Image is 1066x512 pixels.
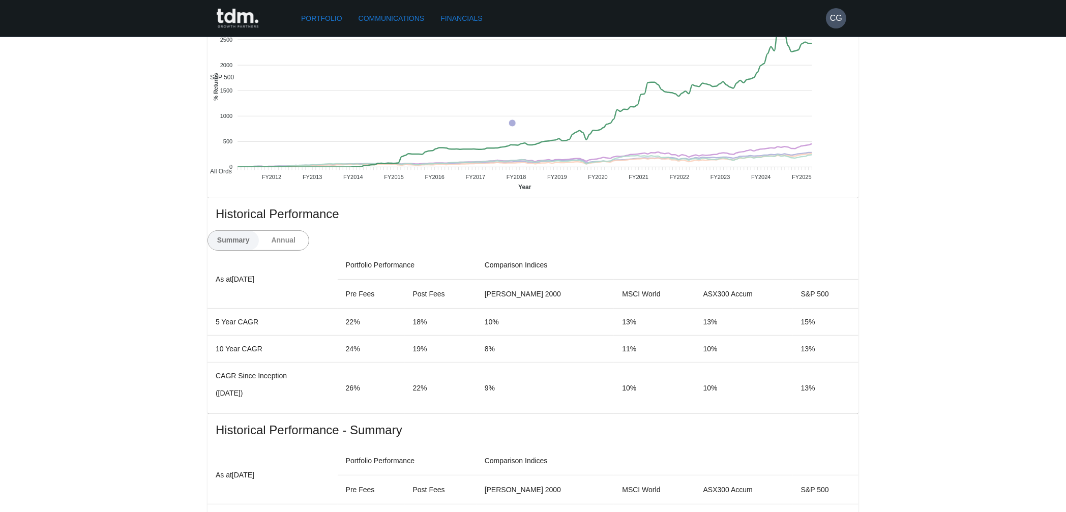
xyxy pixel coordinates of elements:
td: 10% [695,362,793,413]
th: Comparison Indices [477,446,858,475]
tspan: FY2016 [425,174,445,180]
th: Comparison Indices [477,251,858,280]
td: 11% [614,335,695,362]
tspan: FY2012 [262,174,282,180]
tspan: 1500 [220,87,232,94]
td: 18% [405,308,477,335]
tspan: FY2013 [303,174,322,180]
tspan: 2000 [220,62,232,68]
button: Annual [258,231,309,250]
td: 10% [477,308,614,335]
tspan: 2500 [220,36,232,42]
tspan: FY2014 [343,174,363,180]
td: 10% [614,362,695,413]
td: 13% [793,335,858,362]
td: 5 Year CAGR [208,308,338,335]
th: ASX300 Accum [695,475,793,504]
tspan: 0 [229,164,232,170]
h6: CG [830,12,842,24]
a: Communications [354,9,429,28]
tspan: FY2023 [710,174,730,180]
td: 19% [405,335,477,362]
tspan: FY2021 [629,174,648,180]
p: As at [DATE] [216,273,330,285]
td: 13% [695,308,793,335]
tspan: FY2025 [792,174,812,180]
td: 10 Year CAGR [208,335,338,362]
td: 22% [338,308,405,335]
td: 10% [695,335,793,362]
th: [PERSON_NAME] 2000 [477,475,614,504]
tspan: FY2019 [547,174,567,180]
td: 8% [477,335,614,362]
span: All Ords [202,168,232,175]
p: ( [DATE] ) [216,388,330,398]
td: 13% [614,308,695,335]
td: 13% [793,362,858,413]
td: 22% [405,362,477,413]
th: Portfolio Performance [338,251,477,280]
th: Post Fees [405,475,477,504]
button: CG [826,8,846,28]
tspan: FY2022 [670,174,690,180]
text: % Returns [213,73,219,100]
th: Post Fees [405,279,477,308]
a: Portfolio [297,9,346,28]
p: As at [DATE] [216,469,330,481]
td: 24% [338,335,405,362]
th: [PERSON_NAME] 2000 [477,279,614,308]
tspan: FY2015 [384,174,404,180]
td: 9% [477,362,614,413]
th: S&P 500 [793,279,858,308]
tspan: FY2018 [507,174,526,180]
tspan: FY2020 [588,174,608,180]
a: Financials [436,9,486,28]
span: Historical Performance - Summary [216,422,850,438]
span: Historical Performance [216,206,850,222]
th: Pre Fees [338,279,405,308]
th: MSCI World [614,279,695,308]
th: S&P 500 [793,475,858,504]
tspan: FY2024 [751,174,771,180]
tspan: 1000 [220,113,232,119]
td: 26% [338,362,405,413]
td: CAGR Since Inception [208,362,338,413]
tspan: 500 [223,138,232,144]
tspan: FY2017 [466,174,486,180]
th: ASX300 Accum [695,279,793,308]
text: Year [518,183,531,190]
th: Portfolio Performance [338,446,477,475]
div: text alignment [208,230,309,251]
th: Pre Fees [338,475,405,504]
th: MSCI World [614,475,695,504]
td: 15% [793,308,858,335]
